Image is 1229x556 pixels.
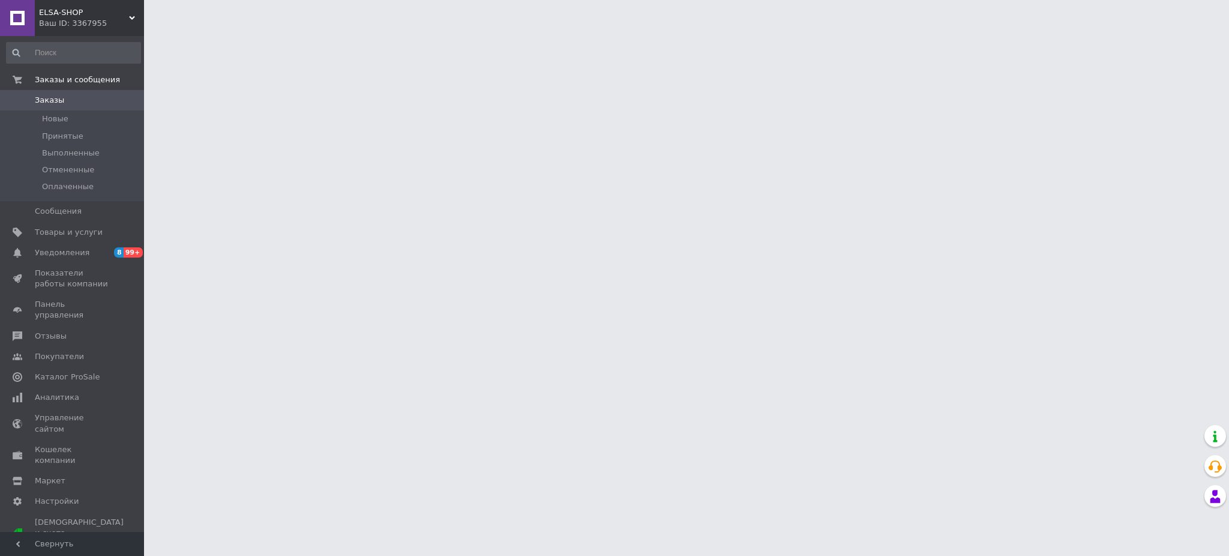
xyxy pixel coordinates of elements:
span: 99+ [124,247,143,258]
span: Каталог ProSale [35,372,100,382]
span: Выполненные [42,148,100,159]
span: [DEMOGRAPHIC_DATA] и счета [35,517,124,550]
span: Новые [42,113,68,124]
span: Управление сайтом [35,412,111,434]
span: Показатели работы компании [35,268,111,289]
span: Маркет [35,476,65,486]
span: Покупатели [35,351,84,362]
span: Отмененные [42,165,94,175]
span: Заказы [35,95,64,106]
span: Товары и услуги [35,227,103,238]
span: Отзывы [35,331,67,342]
span: Сообщения [35,206,82,217]
span: 8 [114,247,124,258]
span: Панель управления [35,299,111,321]
span: Принятые [42,131,83,142]
span: ELSA-SHOP [39,7,129,18]
span: Уведомления [35,247,89,258]
input: Поиск [6,42,141,64]
div: Ваш ID: 3367955 [39,18,144,29]
span: Заказы и сообщения [35,74,120,85]
span: Аналитика [35,392,79,403]
span: Кошелек компании [35,444,111,466]
span: Оплаченные [42,181,94,192]
span: Настройки [35,496,79,507]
